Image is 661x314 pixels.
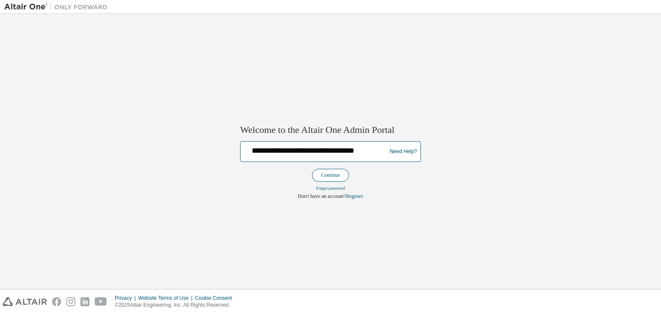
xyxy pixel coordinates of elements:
span: Don't have an account? [298,194,346,200]
div: Privacy [115,295,138,302]
img: instagram.svg [66,297,75,306]
img: linkedin.svg [80,297,90,306]
img: facebook.svg [52,297,61,306]
p: © 2025 Altair Engineering, Inc. All Rights Reserved. [115,302,237,309]
a: Register [346,194,363,200]
button: Continue [312,169,349,182]
div: Cookie Consent [195,295,237,302]
img: youtube.svg [95,297,107,306]
img: Altair One [4,3,112,11]
h2: Welcome to the Altair One Admin Portal [240,124,421,136]
img: altair_logo.svg [3,297,47,306]
a: Forgot password [316,186,345,191]
div: Website Terms of Use [138,295,195,302]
